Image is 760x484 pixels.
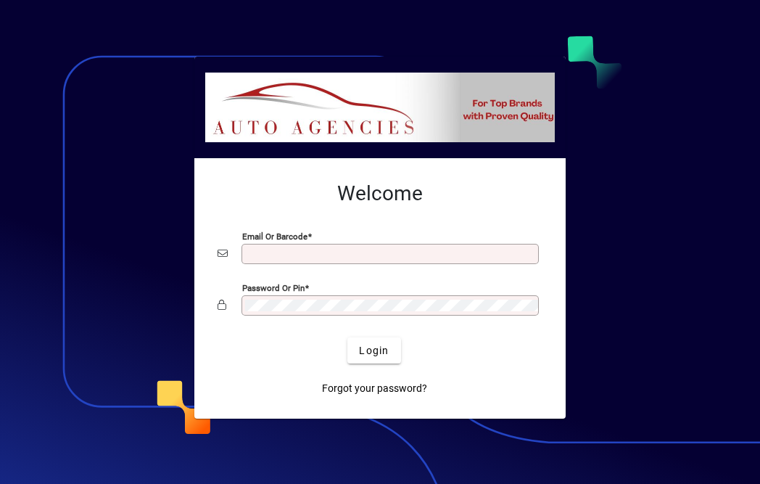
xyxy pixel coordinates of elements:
mat-label: Password or Pin [242,283,305,293]
h2: Welcome [218,181,542,206]
a: Forgot your password? [316,375,433,401]
mat-label: Email or Barcode [242,231,307,242]
span: Forgot your password? [322,381,427,396]
span: Login [359,343,389,358]
button: Login [347,337,400,364]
